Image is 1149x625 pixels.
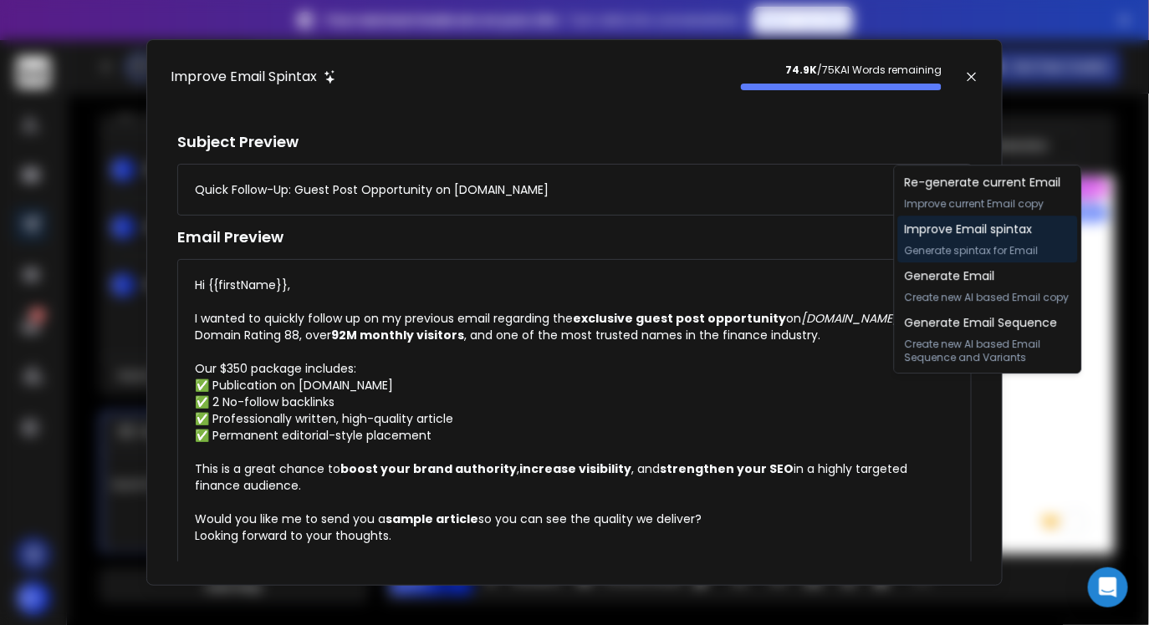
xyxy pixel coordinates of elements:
[801,310,897,327] em: [DOMAIN_NAME]
[1088,567,1128,607] div: Open Intercom Messenger
[785,63,817,77] strong: 74.9K
[177,226,972,249] h1: Email Preview
[195,377,954,394] p: ✅ Publication on [DOMAIN_NAME]
[905,244,1039,257] p: Generate spintax for Email
[195,460,954,494] p: This is a great chance to , , and in a highly targeted finance audience.
[741,64,942,77] p: / 75K AI Words remaining
[905,267,1070,284] h1: Generate Email
[905,197,1061,211] p: Improve current Email copy
[195,181,549,198] div: Quick Follow-Up: Guest Post Opportunity on [DOMAIN_NAME]
[195,394,954,410] p: ✅ 2 No-follow backlinks
[519,460,631,477] strong: increase visibility
[195,427,954,444] p: ✅ Permanent editorial-style placement
[905,314,1071,331] h1: Generate Email Sequence
[340,460,517,477] strong: boost your brand authority
[905,291,1070,304] p: Create new AI based Email copy
[195,277,954,293] p: Hi {{firstName}},
[195,511,954,527] p: Would you like me to send you a so you can see the quality we deliver?
[177,130,972,154] h1: Subject Preview
[331,327,464,343] strong: 92M monthly visitors
[386,511,478,527] strong: sample article
[195,310,954,343] p: I wanted to quickly follow up on my previous email regarding the on — Domain Rating 88, over , an...
[905,221,1039,237] h1: Improve Email spintax
[573,310,786,327] strong: exclusive guest post opportunity
[195,360,954,377] p: Our $350 package includes:
[171,67,317,87] h1: Improve Email Spintax
[195,410,954,427] p: ✅ Professionally written, high-quality article
[195,527,954,544] p: Looking forward to your thoughts.
[905,338,1071,364] p: Create new AI based Email Sequence and Variants
[195,561,954,611] p: Best regards, {{accountFullName}}
[905,174,1061,191] h1: Re-generate current Email
[660,460,794,477] strong: strengthen your SEO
